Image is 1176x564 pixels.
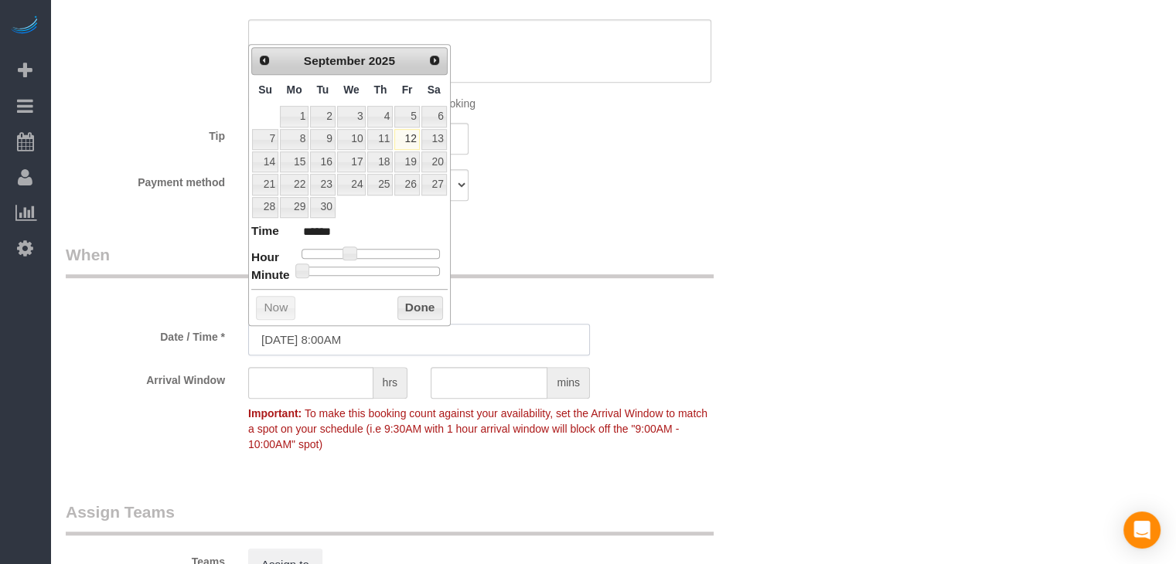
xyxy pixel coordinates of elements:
[421,106,447,127] a: 6
[258,54,271,66] span: Prev
[367,106,393,127] a: 4
[54,169,237,190] label: Payment method
[248,407,707,450] span: To make this booking count against your availability, set the Arrival Window to match a spot on y...
[280,197,308,218] a: 29
[428,54,441,66] span: Next
[424,49,445,71] a: Next
[397,296,443,321] button: Done
[280,174,308,195] a: 22
[304,54,366,67] span: September
[252,151,278,172] a: 14
[343,83,360,96] span: Wednesday
[280,129,308,150] a: 8
[258,83,272,96] span: Sunday
[402,83,413,96] span: Friday
[66,243,714,278] legend: When
[337,106,366,127] a: 3
[251,223,279,242] dt: Time
[287,83,302,96] span: Monday
[421,129,447,150] a: 13
[66,501,714,535] legend: Assign Teams
[373,83,387,96] span: Thursday
[367,174,393,195] a: 25
[421,174,447,195] a: 27
[252,129,278,150] a: 7
[252,197,278,218] a: 28
[280,106,308,127] a: 1
[337,129,366,150] a: 10
[373,367,407,399] span: hrs
[394,129,419,150] a: 12
[337,151,366,172] a: 17
[316,83,329,96] span: Tuesday
[369,54,395,67] span: 2025
[310,174,335,195] a: 23
[280,151,308,172] a: 15
[367,151,393,172] a: 18
[310,129,335,150] a: 9
[310,106,335,127] a: 2
[9,15,40,37] img: Automaid Logo
[394,151,419,172] a: 19
[394,106,419,127] a: 5
[547,367,590,399] span: mins
[248,407,302,420] strong: Important:
[310,151,335,172] a: 16
[310,197,335,218] a: 30
[367,129,393,150] a: 11
[251,249,279,268] dt: Hour
[248,324,590,355] input: MM/DD/YYYY HH:MM
[256,296,295,321] button: Now
[54,324,237,345] label: Date / Time *
[337,174,366,195] a: 24
[1123,511,1161,549] div: Open Intercom Messenger
[428,83,441,96] span: Saturday
[421,151,447,172] a: 20
[54,367,237,388] label: Arrival Window
[251,267,290,286] dt: Minute
[54,123,237,144] label: Tip
[394,174,419,195] a: 26
[254,49,275,71] a: Prev
[252,174,278,195] a: 21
